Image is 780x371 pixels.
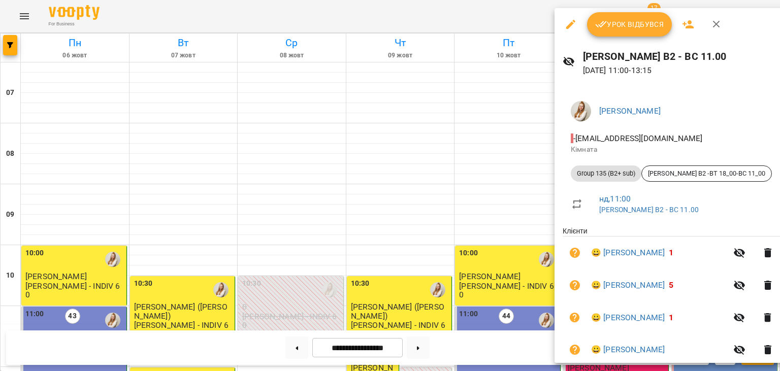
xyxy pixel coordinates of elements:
[591,312,665,324] a: 😀 [PERSON_NAME]
[571,145,772,155] p: Кімната
[669,248,673,257] span: 1
[591,279,665,291] a: 😀 [PERSON_NAME]
[563,226,780,369] ul: Клієнти
[599,194,631,204] a: нд , 11:00
[669,280,673,290] span: 5
[641,165,772,182] div: [PERSON_NAME] В2 -ВТ 18_00-ВС 11_00
[669,313,673,322] span: 1
[591,247,665,259] a: 😀 [PERSON_NAME]
[595,18,664,30] span: Урок відбувся
[587,12,672,37] button: Урок відбувся
[571,101,591,121] img: db46d55e6fdf8c79d257263fe8ff9f52.jpeg
[571,133,704,143] span: - [EMAIL_ADDRESS][DOMAIN_NAME]
[563,273,587,297] button: Візит ще не сплачено. Додати оплату?
[642,169,771,178] span: [PERSON_NAME] В2 -ВТ 18_00-ВС 11_00
[583,49,780,64] h6: [PERSON_NAME] В2 - ВС 11.00
[591,344,665,356] a: 😀 [PERSON_NAME]
[571,169,641,178] span: Group 135 (B2+ sub)
[563,338,587,362] button: Візит ще не сплачено. Додати оплату?
[583,64,780,77] p: [DATE] 11:00 - 13:15
[599,106,661,116] a: [PERSON_NAME]
[563,241,587,265] button: Візит ще не сплачено. Додати оплату?
[563,306,587,330] button: Візит ще не сплачено. Додати оплату?
[599,206,699,214] a: [PERSON_NAME] В2 - ВС 11.00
